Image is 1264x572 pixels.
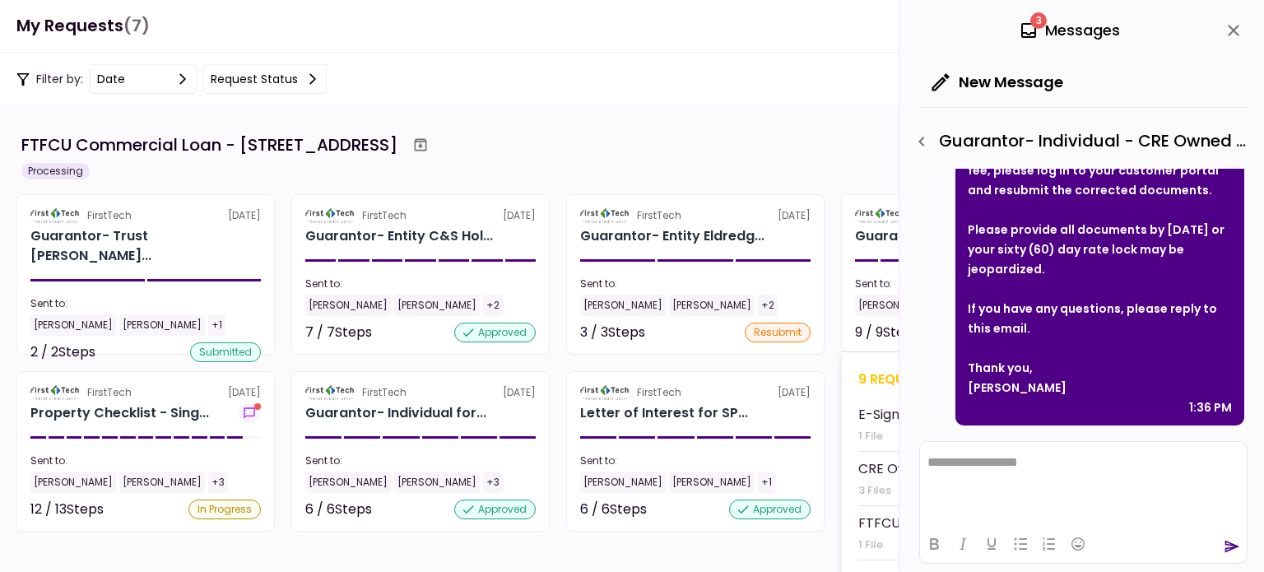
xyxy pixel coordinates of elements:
[920,532,948,556] button: Bold
[87,208,132,223] div: FirstTech
[855,208,905,223] img: Partner logo
[30,296,261,311] div: Sent to:
[123,9,150,43] span: (7)
[483,295,503,316] div: +2
[858,482,1008,499] div: 3 Files
[16,9,150,43] h1: My Requests
[669,472,755,493] div: [PERSON_NAME]
[855,323,920,342] div: 9 / 9 Steps
[669,295,755,316] div: [PERSON_NAME]
[1030,12,1047,29] span: 3
[580,277,811,291] div: Sent to:
[454,323,536,342] div: approved
[208,314,225,336] div: +1
[406,130,435,160] button: Archive workflow
[21,133,397,157] div: FTFCU Commercial Loan - [STREET_ADDRESS]
[580,385,811,400] div: [DATE]
[119,472,205,493] div: [PERSON_NAME]
[30,208,261,223] div: [DATE]
[920,442,1247,524] iframe: Rich Text Area
[855,295,941,316] div: [PERSON_NAME]
[454,500,536,519] div: approved
[238,403,261,423] button: show-messages
[394,472,480,493] div: [PERSON_NAME]
[30,472,116,493] div: [PERSON_NAME]
[1220,16,1248,44] button: close
[30,385,261,400] div: [DATE]
[580,295,666,316] div: [PERSON_NAME]
[30,500,104,519] div: 12 / 13 Steps
[858,513,927,533] div: FTFCU PFS
[119,314,205,336] div: [PERSON_NAME]
[580,385,630,400] img: Partner logo
[305,385,355,400] img: Partner logo
[305,226,493,246] div: Guarantor- Entity C&S Holdings Corporation
[362,385,407,400] div: FirstTech
[16,64,327,94] div: Filter by:
[190,342,261,362] div: submitted
[87,385,132,400] div: FirstTech
[305,500,372,519] div: 6 / 6 Steps
[968,299,1232,338] div: If you have any questions, please reply to this email.
[580,453,811,468] div: Sent to:
[978,532,1006,556] button: Underline
[394,295,480,316] div: [PERSON_NAME]
[1224,538,1240,555] button: send
[30,453,261,468] div: Sent to:
[968,220,1232,279] div: Please provide all documents by [DATE] or your sixty (60) day rate lock may be jeopardized.
[305,277,536,291] div: Sent to:
[580,472,666,493] div: [PERSON_NAME]
[580,208,630,223] img: Partner logo
[855,208,1085,223] div: [DATE]
[305,208,355,223] img: Partner logo
[97,70,125,88] div: date
[305,295,391,316] div: [PERSON_NAME]
[305,385,536,400] div: [DATE]
[305,208,536,223] div: [DATE]
[362,208,407,223] div: FirstTech
[968,358,1232,378] div: Thank you,
[580,403,748,423] div: Letter of Interest for SPECIALTY PROPERTIES LLC 1151-B Hospital Way Pocatello
[745,323,811,342] div: resubmit
[30,403,209,423] div: Property Checklist - Single Tenant 1151-B Hospital Wy, Pocatello, ID
[203,64,327,94] button: Request status
[30,314,116,336] div: [PERSON_NAME]
[858,458,1008,479] div: CRE Owned Worksheet
[580,208,811,223] div: [DATE]
[949,532,977,556] button: Italic
[637,385,681,400] div: FirstTech
[21,163,90,179] div: Processing
[858,404,958,425] div: E-Sign Consent
[637,208,681,223] div: FirstTech
[968,378,1232,398] div: [PERSON_NAME]
[188,500,261,519] div: In Progress
[908,128,1248,156] div: Guarantor- Individual - CRE Owned Worksheet
[580,226,764,246] div: Guarantor- Entity Eldredge Management LLC
[30,385,81,400] img: Partner logo
[1189,398,1232,417] div: 1:36 PM
[758,295,778,316] div: +2
[483,472,503,493] div: +3
[305,403,486,423] div: Guarantor- Individual for SPECIALTY PROPERTIES LLC Shel Eldredge
[1006,532,1034,556] button: Bullet list
[858,369,1082,389] div: 9 required steps
[758,472,775,493] div: +1
[1035,532,1063,556] button: Numbered list
[580,323,645,342] div: 3 / 3 Steps
[1019,18,1120,43] div: Messages
[855,226,1043,246] div: Guarantor- Individual Charles Eldredge
[1064,532,1092,556] button: Emojis
[90,64,197,94] button: date
[858,428,958,444] div: 1 File
[208,472,228,493] div: +3
[305,323,372,342] div: 7 / 7 Steps
[858,537,927,553] div: 1 File
[580,500,647,519] div: 6 / 6 Steps
[919,61,1076,104] button: New Message
[305,472,391,493] div: [PERSON_NAME]
[305,453,536,468] div: Sent to:
[30,226,261,266] div: Guarantor- Trust Charles James and Shel Alene Eldredge Living Trust
[30,342,95,362] div: 2 / 2 Steps
[729,500,811,519] div: approved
